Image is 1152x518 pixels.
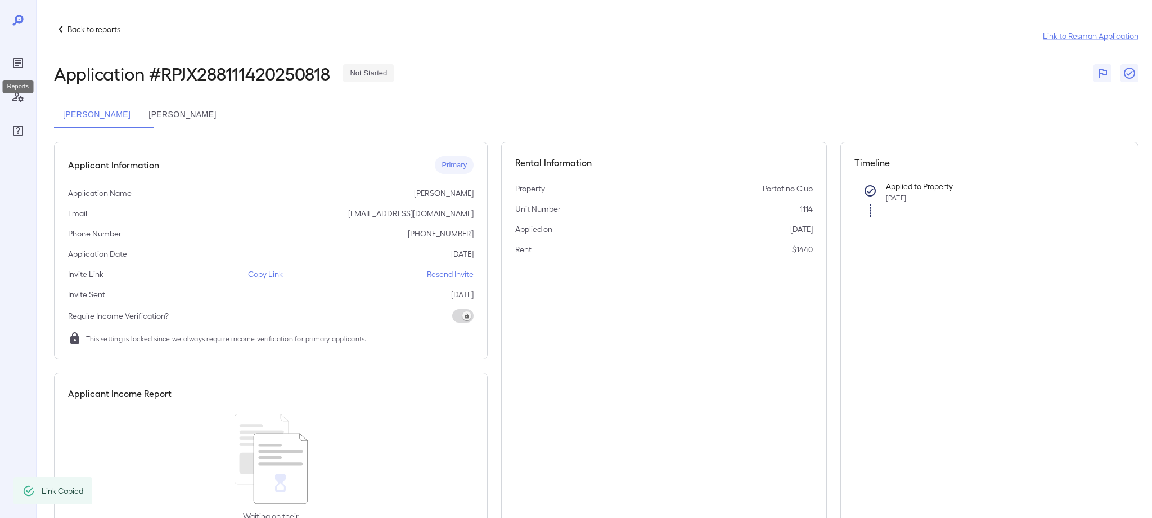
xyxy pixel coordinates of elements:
p: Email [68,208,87,219]
h5: Applicant Income Report [68,387,172,400]
p: Portofino Club [763,183,813,194]
div: FAQ [9,122,27,140]
p: Copy Link [248,269,283,280]
a: Link to Resman Application [1043,30,1138,42]
h5: Applicant Information [68,158,159,172]
p: [PERSON_NAME] [414,187,474,199]
button: Close Report [1120,64,1138,82]
button: [PERSON_NAME] [54,101,139,128]
div: Reports [3,80,34,93]
span: This setting is locked since we always require income verification for primary applicants. [86,333,367,344]
h2: Application # RPJX288111420250818 [54,63,330,83]
p: [DATE] [451,248,474,260]
p: $1440 [792,244,813,255]
button: [PERSON_NAME] [139,101,225,128]
p: Applied on [515,224,552,235]
p: Unit Number [515,203,561,215]
div: Log Out [9,477,27,495]
p: Phone Number [68,228,121,239]
div: Manage Users [9,88,27,106]
p: Rent [515,244,532,255]
p: Property [515,183,545,194]
span: [DATE] [886,194,906,202]
p: [PHONE_NUMBER] [408,228,474,239]
p: [EMAIL_ADDRESS][DOMAIN_NAME] [348,208,474,219]
p: Invite Link [68,269,103,280]
button: Flag Report [1093,64,1111,82]
p: Require Income Verification? [68,310,169,321]
p: [DATE] [451,289,474,300]
p: Application Date [68,248,127,260]
h5: Rental Information [515,156,812,169]
div: Reports [9,54,27,72]
p: Applied to Property [886,181,1106,192]
p: Back to reports [67,24,120,35]
span: Not Started [343,68,394,79]
p: Resend Invite [427,269,474,280]
span: Primary [435,160,474,171]
p: 1114 [800,203,813,215]
div: Link Copied [42,481,83,501]
p: Application Name [68,187,132,199]
p: Invite Sent [68,289,105,300]
p: [DATE] [790,224,813,235]
h5: Timeline [854,156,1124,169]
